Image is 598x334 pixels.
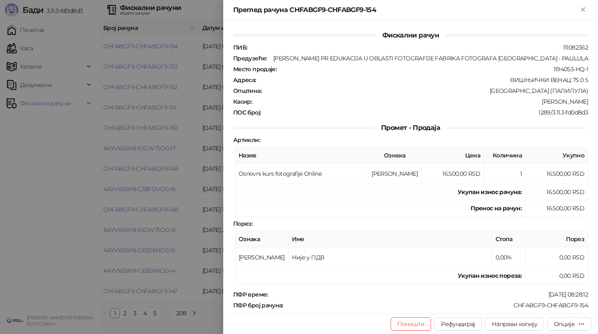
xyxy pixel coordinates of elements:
[233,87,262,95] strong: Општина :
[368,164,421,184] td: [PERSON_NAME]
[376,31,446,39] span: Фискални рачун
[485,317,544,331] button: Направи копију
[421,164,484,184] td: 16.500,00 RSD
[526,164,588,184] td: 16.500,00 RSD
[289,247,492,268] td: Није у ПДВ
[554,320,575,328] div: Опције
[492,320,537,328] span: Направи копију
[235,147,368,164] th: Назив
[233,302,283,309] strong: ПФР број рачуна :
[233,5,578,15] div: Преглед рачуна CHFABGF9-CHFABGF9-154
[253,98,589,105] div: [PERSON_NAME]
[277,65,589,73] div: 1194053-HQ-1
[526,247,588,268] td: 0,00 RSD
[233,136,260,144] strong: Артикли :
[547,317,591,331] button: Опције
[434,317,482,331] button: Рефундирај
[276,312,589,320] div: 152/154ПП
[368,147,421,164] th: Ознака
[421,147,484,164] th: Цена
[269,291,589,298] div: [DATE] 08:28:12
[257,76,589,84] div: ВИШЊИЧКИ ВЕНАЦ 75 0 5
[235,164,368,184] td: Osnovni kurs fotografije Online
[526,268,588,284] td: 0,00 RSD
[233,65,277,73] strong: Место продаје :
[458,272,522,279] strong: Укупан износ пореза:
[578,5,588,15] button: Close
[458,188,522,196] strong: Укупан износ рачуна :
[471,204,522,212] strong: Пренос на рачун :
[262,109,589,116] div: 1289/3.11.3-fd0d8d3
[233,220,252,227] strong: Порез :
[235,231,289,247] th: Ознака
[289,231,492,247] th: Име
[235,247,289,268] td: [PERSON_NAME]
[484,164,526,184] td: 1
[233,291,268,298] strong: ПФР време :
[233,76,256,84] strong: Адреса :
[492,231,526,247] th: Стопа
[233,55,267,62] strong: Предузеће :
[233,44,247,51] strong: ПИБ :
[233,98,252,105] strong: Касир :
[484,147,526,164] th: Количина
[233,109,261,116] strong: ПОС број :
[526,147,588,164] th: Укупно
[526,184,588,200] td: 16.500,00 RSD
[492,247,526,268] td: 0,00%
[262,87,589,95] div: [GEOGRAPHIC_DATA] (ПАЛИЛУЛА)
[526,200,588,217] td: 16.500,00 RSD
[374,124,447,132] span: Промет - Продаја
[268,55,589,62] div: [PERSON_NAME] PR EDUKACIJA U OBLASTI FOTOGRAFIJE FABRIKA FOTOGRAFA [GEOGRAPHIC_DATA] - PALILULA
[391,317,431,331] button: Поништи
[233,312,275,320] strong: Бројач рачуна :
[248,44,589,51] div: 111082362
[284,302,589,309] div: CHFABGF9-CHFABGF9-154
[526,231,588,247] th: Порез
